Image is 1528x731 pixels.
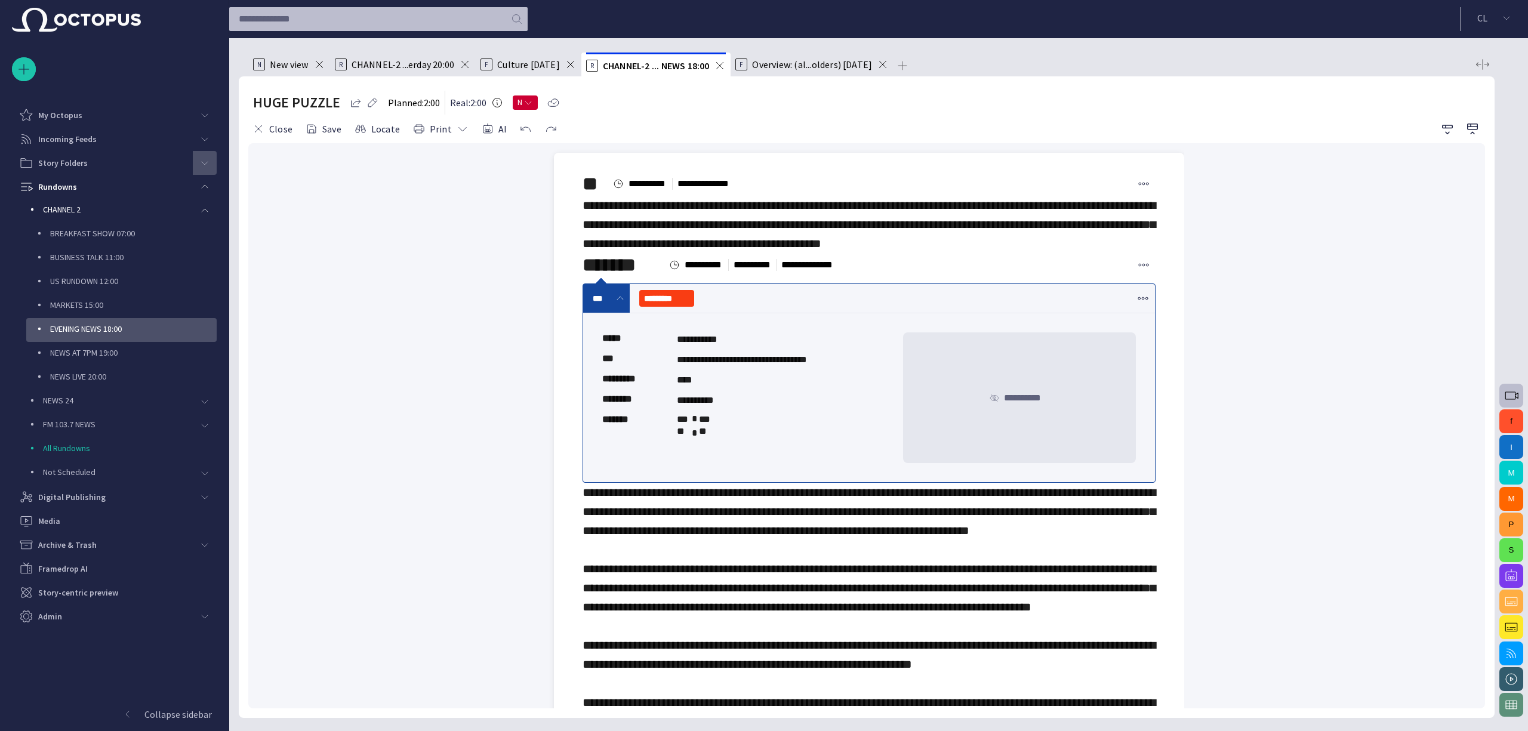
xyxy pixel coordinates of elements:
div: NEWS LIVE 20:00 [26,366,217,390]
p: US RUNDOWN 12:00 [50,275,217,287]
p: My Octopus [38,109,82,121]
button: M [1499,487,1523,511]
p: NEWS LIVE 20:00 [50,371,217,383]
button: Collapse sidebar [12,702,217,726]
p: CHANNEL 2 [43,203,193,215]
button: P [1499,513,1523,536]
button: Close [248,118,297,140]
button: Save [301,118,346,140]
p: Digital Publishing [38,491,106,503]
div: US RUNDOWN 12:00 [26,270,217,294]
p: Planned: 2:00 [388,95,440,110]
p: Not Scheduled [43,466,193,478]
button: M [1499,461,1523,485]
p: N [253,58,265,70]
p: NEWS 24 [43,394,193,406]
div: Media [12,509,217,533]
p: MARKETS 15:00 [50,299,217,311]
button: AI [478,118,511,140]
p: R [586,60,598,72]
div: BUSINESS TALK 11:00 [26,246,217,270]
ul: main menu [12,103,217,628]
h2: HUGE PUZZLE [253,93,340,112]
div: EVENING NEWS 18:00 [26,318,217,342]
button: f [1499,409,1523,433]
p: Collapse sidebar [144,707,212,721]
p: Rundowns [38,181,77,193]
p: BREAKFAST SHOW 07:00 [50,227,217,239]
div: NNew view [248,53,330,76]
span: CHANNEL-2 ...erday 20:00 [352,58,455,70]
p: F [735,58,747,70]
span: New view [270,58,309,70]
img: Octopus News Room [12,8,141,32]
span: N [517,97,523,109]
p: EVENING NEWS 18:00 [50,323,217,335]
p: R [335,58,347,70]
div: NEWS AT 7PM 19:00 [26,342,217,366]
span: CHANNEL-2 ... NEWS 18:00 [603,60,710,72]
button: CL [1468,7,1521,29]
p: FM 103.7 NEWS [43,418,193,430]
button: I [1499,435,1523,459]
p: Story-centric preview [38,587,118,599]
div: RCHANNEL-2 ...erday 20:00 [330,53,476,76]
p: All Rundowns [43,442,217,454]
div: FCulture [DATE] [476,53,581,76]
div: FOverview: (al...olders) [DATE] [731,53,892,76]
p: Media [38,515,60,527]
button: S [1499,538,1523,562]
p: F [480,58,492,70]
span: Culture [DATE] [497,58,560,70]
p: Archive & Trash [38,539,97,551]
div: BREAKFAST SHOW 07:00 [26,223,217,246]
p: Admin [38,610,62,622]
div: RCHANNEL-2 ... NEWS 18:00 [581,53,731,76]
button: Locate [350,118,404,140]
div: Framedrop AI [12,557,217,581]
p: Framedrop AI [38,563,88,575]
p: Story Folders [38,157,88,169]
p: Real: 2:00 [450,95,486,110]
p: Incoming Feeds [38,133,97,145]
button: Print [409,118,473,140]
button: N [513,92,538,113]
div: Story-centric preview [12,581,217,604]
div: MARKETS 15:00 [26,294,217,318]
p: C L [1477,11,1487,25]
div: All Rundowns [19,437,217,461]
p: NEWS AT 7PM 19:00 [50,347,217,359]
p: BUSINESS TALK 11:00 [50,251,217,263]
span: Overview: (al...olders) [DATE] [752,58,872,70]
